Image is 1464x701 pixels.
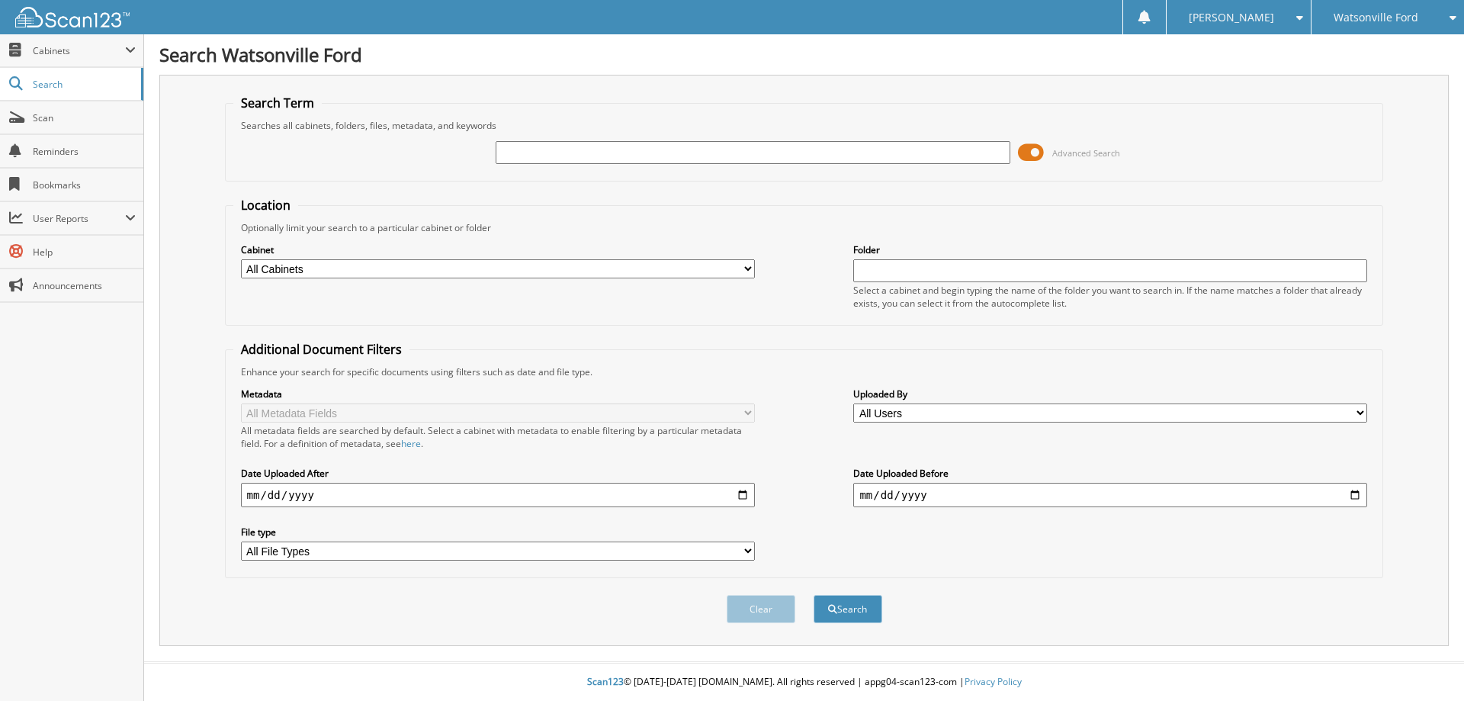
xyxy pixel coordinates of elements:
div: Select a cabinet and begin typing the name of the folder you want to search in. If the name match... [853,284,1367,310]
span: Help [33,246,136,259]
a: here [401,437,421,450]
label: Metadata [241,387,755,400]
input: start [241,483,755,507]
div: © [DATE]-[DATE] [DOMAIN_NAME]. All rights reserved | appg04-scan123-com | [144,664,1464,701]
label: Cabinet [241,243,755,256]
span: Watsonville Ford [1334,13,1418,22]
img: scan123-logo-white.svg [15,7,130,27]
label: File type [241,526,755,539]
label: Date Uploaded Before [853,467,1367,480]
span: Advanced Search [1052,147,1120,159]
button: Clear [727,595,795,623]
div: All metadata fields are searched by default. Select a cabinet with metadata to enable filtering b... [241,424,755,450]
label: Uploaded By [853,387,1367,400]
button: Search [814,595,882,623]
span: [PERSON_NAME] [1189,13,1274,22]
div: Optionally limit your search to a particular cabinet or folder [233,221,1376,234]
legend: Search Term [233,95,322,111]
div: Enhance your search for specific documents using filters such as date and file type. [233,365,1376,378]
span: Search [33,78,133,91]
input: end [853,483,1367,507]
label: Date Uploaded After [241,467,755,480]
h1: Search Watsonville Ford [159,42,1449,67]
legend: Location [233,197,298,214]
span: Announcements [33,279,136,292]
span: Bookmarks [33,178,136,191]
span: Cabinets [33,44,125,57]
label: Folder [853,243,1367,256]
span: Reminders [33,145,136,158]
div: Searches all cabinets, folders, files, metadata, and keywords [233,119,1376,132]
span: Scan123 [587,675,624,688]
a: Privacy Policy [965,675,1022,688]
span: Scan [33,111,136,124]
legend: Additional Document Filters [233,341,409,358]
span: User Reports [33,212,125,225]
